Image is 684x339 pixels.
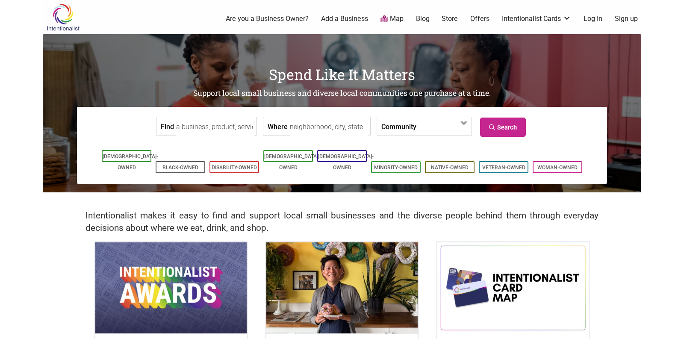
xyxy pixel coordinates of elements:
a: Offers [470,14,489,24]
a: Map [380,14,404,24]
a: Search [480,118,526,137]
label: Community [381,117,416,136]
a: Black-Owned [162,165,198,171]
h1: Spend Like It Matters [43,64,641,85]
a: Native-Owned [431,165,469,171]
a: [DEMOGRAPHIC_DATA]-Owned [103,153,158,171]
h2: Intentionalist makes it easy to find and support local small businesses and the diverse people be... [85,209,598,234]
h2: Support local small business and diverse local communities one purchase at a time. [43,88,641,99]
label: Where [268,117,288,136]
a: Sign up [615,14,638,24]
a: Store [442,14,458,24]
a: [DEMOGRAPHIC_DATA]-Owned [318,153,374,171]
img: Intentionalist Awards [95,242,247,333]
a: Minority-Owned [374,165,418,171]
a: Disability-Owned [212,165,257,171]
label: Find [161,117,174,136]
a: Intentionalist Cards [502,14,571,24]
img: Intentionalist Card Map [437,242,589,333]
a: [DEMOGRAPHIC_DATA]-Owned [264,153,320,171]
a: Add a Business [321,14,368,24]
a: Blog [416,14,430,24]
img: King Donuts - Hong Chhuor [266,242,418,333]
img: Intentionalist [43,3,83,31]
input: neighborhood, city, state [290,117,368,136]
input: a business, product, service [176,117,254,136]
a: Are you a Business Owner? [226,14,309,24]
a: Veteran-Owned [482,165,525,171]
a: Woman-Owned [537,165,578,171]
a: Log In [584,14,602,24]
